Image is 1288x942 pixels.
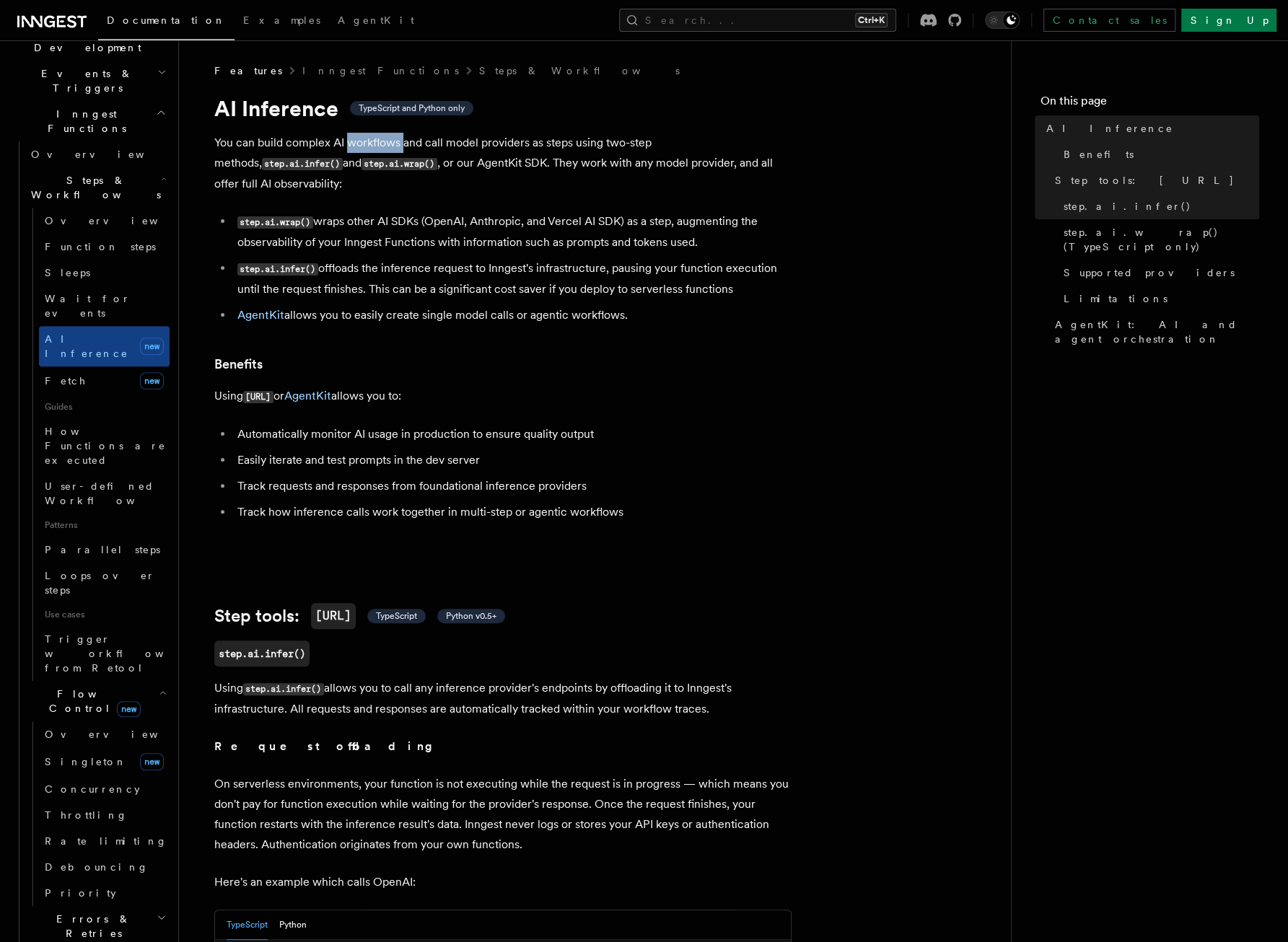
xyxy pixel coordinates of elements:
a: Overview [39,208,170,234]
a: Step tools:[URL] TypeScript Python v0.5+ [214,603,505,629]
span: Loops over steps [45,570,155,596]
code: step.ai.wrap() [237,216,313,229]
span: AgentKit [338,14,414,26]
span: Patterns [39,514,170,537]
li: allows you to easily create single model calls or agentic workflows. [233,305,792,325]
h1: AI Inference [214,95,792,121]
span: Errors & Retries [25,912,157,941]
span: Use cases [39,603,170,626]
a: Priority [39,880,170,906]
strong: Request offloading [214,739,443,753]
span: Fetch [45,375,87,387]
li: Track how inference calls work together in multi-step or agentic workflows [233,502,792,522]
a: Step tools: [URL] [1049,167,1259,193]
a: Supported providers [1058,260,1259,286]
li: Automatically monitor AI usage in production to ensure quality output [233,424,792,444]
span: Flow Control [25,687,159,716]
a: step.ai.infer() [214,641,310,666]
p: Using allows you to call any inference provider's endpoints by offloading it to Inngest's infrast... [214,678,792,719]
button: Flow Controlnew [25,681,170,721]
span: Overview [45,215,193,226]
span: AgentKit: AI and agent orchestration [1055,317,1259,346]
span: AI Inference [45,333,128,359]
a: Steps & Workflows [479,63,680,78]
a: Sign Up [1181,9,1276,32]
button: Search...Ctrl+K [619,9,896,32]
span: Examples [243,14,320,26]
span: Wait for events [45,293,131,319]
a: AgentKit [237,308,284,322]
span: Overview [31,149,180,160]
span: Limitations [1064,291,1167,306]
p: You can build complex AI workflows and call model providers as steps using two-step methods, and ... [214,133,792,194]
kbd: Ctrl+K [855,13,888,27]
span: Parallel steps [45,544,160,555]
a: Overview [25,141,170,167]
span: Documentation [107,14,226,26]
span: How Functions are executed [45,426,166,466]
a: Examples [235,4,329,39]
a: User-defined Workflows [39,473,170,514]
span: Inngest Functions [12,107,156,136]
a: Concurrency [39,776,170,802]
span: Supported providers [1064,265,1235,280]
a: How Functions are executed [39,418,170,473]
span: new [140,372,164,389]
code: step.ai.infer() [243,683,324,695]
a: Parallel steps [39,537,170,563]
span: step.ai.infer() [1064,199,1191,214]
a: Fetchnew [39,366,170,395]
a: Singletonnew [39,747,170,776]
div: Steps & Workflows [25,208,170,681]
span: Trigger workflows from Retool [45,633,203,674]
span: Features [214,63,282,78]
span: step.ai.wrap() (TypeScript only) [1064,225,1259,254]
span: Debouncing [45,861,149,873]
li: wraps other AI SDKs (OpenAI, Anthropic, and Vercel AI SDK) as a step, augmenting the observabilit... [233,211,792,252]
a: Debouncing [39,854,170,880]
span: Local Development [12,26,157,55]
span: new [140,753,164,770]
button: Inngest Functions [12,101,170,141]
span: Step tools: [URL] [1055,173,1235,188]
button: Steps & Workflows [25,167,170,208]
div: Flow Controlnew [25,721,170,906]
span: Python v0.5+ [446,610,496,622]
p: Using or allows you to: [214,386,792,407]
a: AI Inferencenew [39,326,170,366]
a: AI Inference [1041,115,1259,141]
span: User-defined Workflows [45,480,175,506]
code: step.ai.infer() [237,263,318,276]
p: On serverless environments, your function is not executing while the request is in progress — whi... [214,774,792,855]
a: Documentation [98,4,235,40]
span: Concurrency [45,783,140,795]
a: AgentKit [329,4,423,39]
li: Easily iterate and test prompts in the dev server [233,450,792,470]
span: Guides [39,395,170,418]
a: AgentKit [284,389,331,402]
span: new [140,338,164,355]
a: step.ai.infer() [1058,193,1259,219]
p: Here's an example which calls OpenAI: [214,872,792,892]
span: TypeScript and Python only [359,102,465,114]
span: TypeScript [376,610,417,622]
span: Overview [45,728,193,740]
a: Throttling [39,802,170,828]
a: Benefits [214,354,263,374]
a: Contact sales [1043,9,1175,32]
button: TypeScript [227,910,268,940]
span: Function steps [45,241,156,252]
span: new [117,701,141,717]
span: Events & Triggers [12,66,157,95]
button: Local Development [12,20,170,61]
code: [URL] [311,603,356,629]
a: Rate limiting [39,828,170,854]
button: Python [279,910,307,940]
a: Wait for events [39,286,170,326]
a: Function steps [39,234,170,260]
code: step.ai.infer() [262,158,343,170]
button: Toggle dark mode [985,12,1020,29]
span: Benefits [1064,147,1134,162]
span: Rate limiting [45,835,167,847]
span: Priority [45,887,116,899]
